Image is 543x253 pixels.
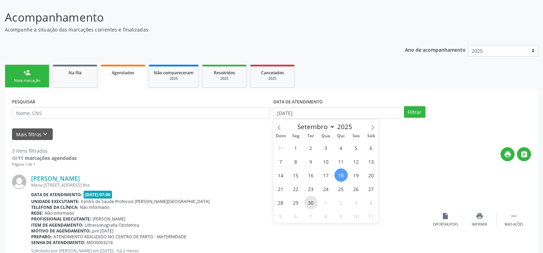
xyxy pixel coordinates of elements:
[154,70,194,76] span: Não compareceram
[92,216,125,222] span: [PERSON_NAME]
[289,182,303,195] span: Setembro 22, 2025
[87,240,113,245] span: MD00003214
[318,134,333,138] span: Qua
[41,130,49,138] i: keyboard_arrow_down
[349,196,363,209] span: Outubro 3, 2025
[520,151,528,158] i: 
[349,210,363,223] span: Outubro 10, 2025
[304,168,318,182] span: Setembro 16, 2025
[53,234,186,240] span: ATENDIMENTO REALIZADO NO CENTRO DE PARTO - MATERNIDADE
[304,182,318,195] span: Setembro 23, 2025
[154,76,194,81] div: 2025
[289,168,303,182] span: Setembro 15, 2025
[319,196,333,209] span: Outubro 1, 2025
[365,210,378,223] span: Outubro 11, 2025
[12,107,270,119] input: Nome, CNS
[501,147,515,161] button: print
[319,168,333,182] span: Setembro 17, 2025
[31,175,80,182] a: [PERSON_NAME]
[31,216,91,222] b: Profissional executante:
[207,76,242,81] div: 2025
[304,196,318,209] span: Setembro 30, 2025
[517,147,531,161] button: 
[92,228,113,234] span: pré [DATE]
[365,182,378,195] span: Setembro 27, 2025
[333,134,348,138] span: Qui
[442,212,449,220] i: insert_drive_file
[289,196,303,209] span: Setembro 29, 2025
[319,182,333,195] span: Setembro 24, 2025
[365,168,378,182] span: Setembro 20, 2025
[31,234,52,240] b: Preparo:
[80,204,109,210] span: Não informado
[304,141,318,154] span: Setembro 2, 2025
[23,69,31,76] div: person_add
[274,168,287,182] span: Setembro 14, 2025
[31,240,85,245] b: Senha de atendimento:
[334,210,348,223] span: Outubro 9, 2025
[12,162,77,167] div: Página 1 de 1
[349,182,363,195] span: Setembro 26, 2025
[476,212,483,220] i: print
[365,155,378,168] span: Setembro 13, 2025
[289,141,303,154] span: Setembro 1, 2025
[348,134,363,138] span: Sex
[303,134,318,138] span: Ter
[10,78,44,83] div: Nova marcação
[349,168,363,182] span: Setembro 19, 2025
[334,182,348,195] span: Setembro 25, 2025
[334,196,348,209] span: Outubro 2, 2025
[274,182,287,195] span: Setembro 21, 2025
[273,107,400,119] input: Selecione um intervalo
[334,155,348,168] span: Setembro 11, 2025
[334,141,348,154] span: Setembro 4, 2025
[289,155,303,168] span: Setembro 8, 2025
[294,122,335,131] select: Month
[5,9,378,26] p: Acompanhamento
[319,141,333,154] span: Setembro 3, 2025
[304,210,318,223] span: Outubro 7, 2025
[18,155,77,161] strong: 11 marcações agendadas
[504,151,511,158] i: print
[405,45,466,54] p: Ano de acompanhamento
[365,141,378,154] span: Setembro 6, 2025
[334,168,348,182] span: Setembro 18, 2025
[12,128,53,140] button: Mais filtroskeyboard_arrow_down
[45,210,74,216] span: Não informado
[31,228,91,234] b: Motivo de agendamento:
[433,222,458,227] div: Exportar (PDF)
[84,191,112,199] span: [DATE] 07:00
[85,222,139,228] span: Ultrassonografia Obstetrica
[12,97,35,107] label: PESQUISAR
[335,122,358,131] input: Year
[5,26,378,33] p: Acompanhe a situação das marcações correntes e finalizadas
[69,70,82,76] span: Na fila
[365,196,378,209] span: Outubro 4, 2025
[404,106,425,118] button: Filtrar
[31,192,82,198] b: Data de atendimento:
[319,210,333,223] span: Outubro 8, 2025
[274,210,287,223] span: Outubro 5, 2025
[274,196,287,209] span: Setembro 28, 2025
[505,222,523,227] div: Mais ações
[31,204,78,210] b: Telefone da clínica:
[31,182,428,188] div: Maria [STREET_ADDRESS] Ilha
[261,70,284,76] span: Cancelados
[12,147,77,154] div: 3 itens filtrados
[31,222,84,228] b: Item de agendamento:
[31,210,43,216] b: Rede:
[274,155,287,168] span: Setembro 7, 2025
[12,154,77,162] div: de
[274,141,287,154] span: Agosto 31, 2025
[349,155,363,168] span: Setembro 12, 2025
[214,70,235,76] span: Resolvidos
[273,134,288,138] span: Dom
[273,97,323,107] label: DATA DE ATENDIMENTO
[289,210,303,223] span: Outubro 6, 2025
[81,199,210,204] span: Centro de Saude Professor [PERSON_NAME][GEOGRAPHIC_DATA]
[349,141,363,154] span: Setembro 5, 2025
[510,212,518,220] i: 
[304,155,318,168] span: Setembro 9, 2025
[363,134,379,138] span: Sáb
[319,155,333,168] span: Setembro 10, 2025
